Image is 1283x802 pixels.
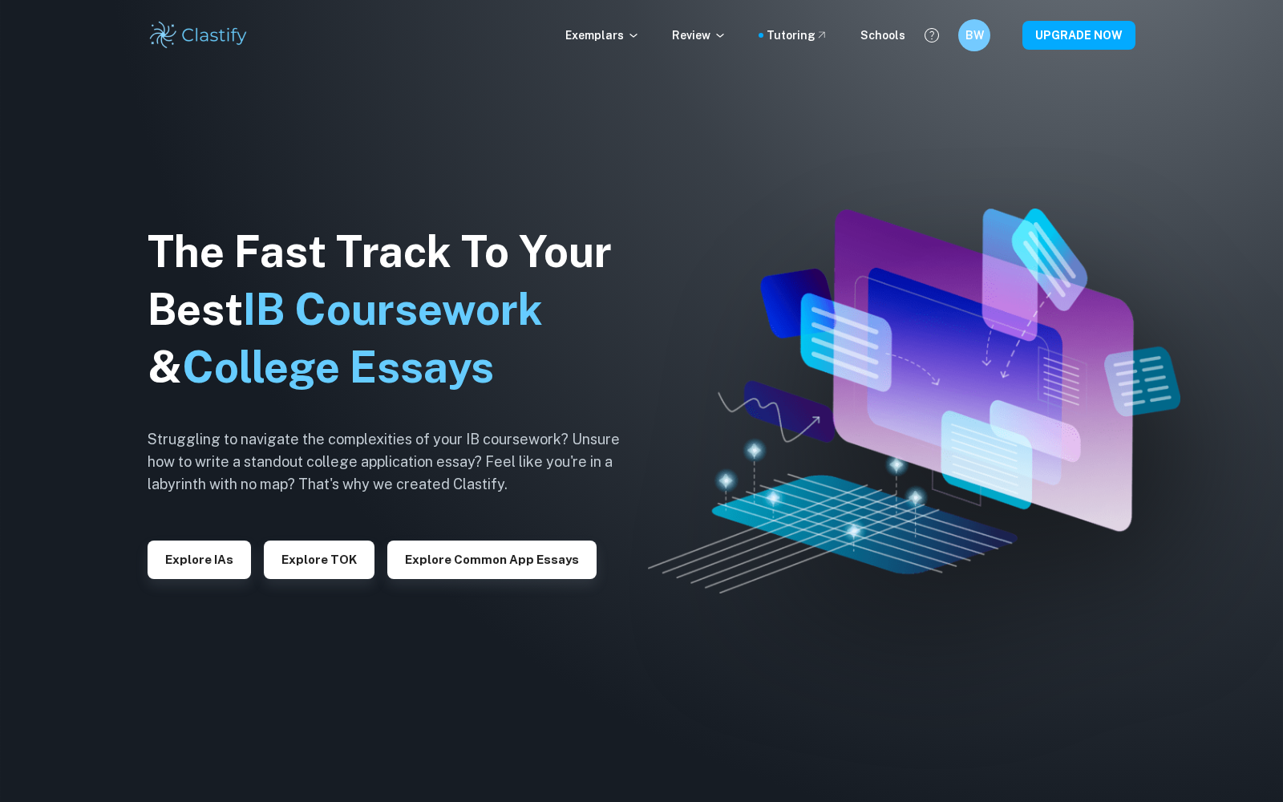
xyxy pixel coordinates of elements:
[148,19,249,51] img: Clastify logo
[387,551,597,566] a: Explore Common App essays
[148,428,645,496] h6: Struggling to navigate the complexities of your IB coursework? Unsure how to write a standout col...
[243,284,543,334] span: IB Coursework
[148,541,251,579] button: Explore IAs
[565,26,640,44] p: Exemplars
[264,551,374,566] a: Explore TOK
[264,541,374,579] button: Explore TOK
[648,209,1180,593] img: Clastify hero
[1022,21,1135,50] button: UPGRADE NOW
[918,22,945,49] button: Help and Feedback
[182,342,494,392] span: College Essays
[965,26,984,44] h6: BW
[958,19,990,51] button: BW
[860,26,905,44] a: Schools
[672,26,726,44] p: Review
[148,223,645,396] h1: The Fast Track To Your Best &
[148,551,251,566] a: Explore IAs
[767,26,828,44] a: Tutoring
[387,541,597,579] button: Explore Common App essays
